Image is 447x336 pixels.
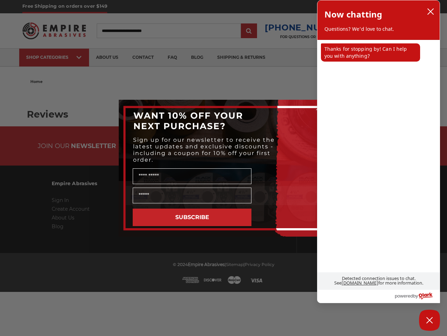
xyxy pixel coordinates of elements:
[425,6,436,17] button: close chatbox
[395,292,413,300] span: powered
[133,188,251,203] input: Email
[324,26,433,33] p: Questions? We'd love to chat.
[317,273,440,289] p: Detected connection issues to chat. See for more information.
[133,110,243,131] span: WANT 10% OFF YOUR NEXT PURCHASE?
[419,310,440,331] button: Close Chatbox
[133,136,275,163] span: Sign up for our newsletter to receive the latest updates and exclusive discounts - including a co...
[342,280,378,286] a: [DOMAIN_NAME]
[321,43,420,62] p: Thanks for stopping by! Can I help you with anything?
[324,7,382,21] h2: Now chatting
[317,40,440,272] div: chat
[133,209,251,226] button: SUBSCRIBE
[314,105,321,112] button: Close dialog
[413,292,418,300] span: by
[395,290,440,303] a: Powered by Olark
